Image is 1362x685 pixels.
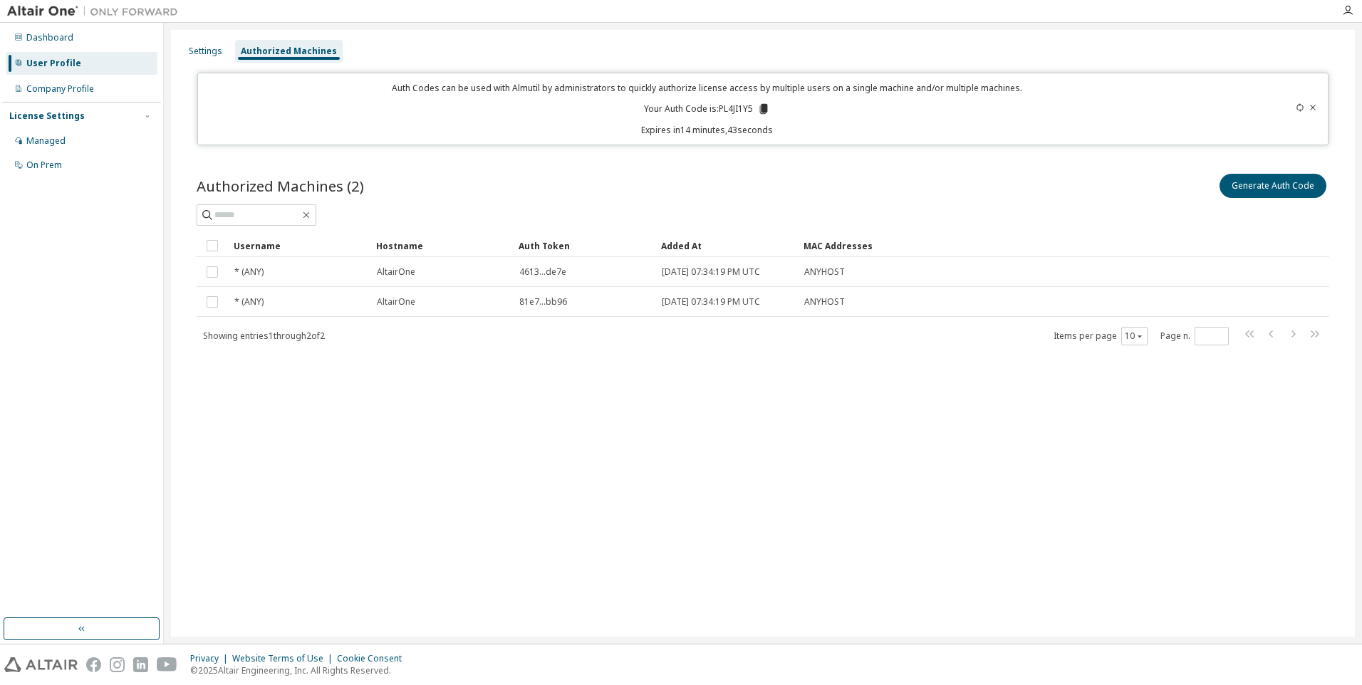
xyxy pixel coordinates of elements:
[519,266,566,278] span: 4613...de7e
[1220,174,1326,198] button: Generate Auth Code
[644,103,770,115] p: Your Auth Code is: PL4JI1Y5
[4,657,78,672] img: altair_logo.svg
[26,83,94,95] div: Company Profile
[190,653,232,664] div: Privacy
[26,32,73,43] div: Dashboard
[197,176,364,196] span: Authorized Machines (2)
[662,296,760,308] span: [DATE] 07:34:19 PM UTC
[662,266,760,278] span: [DATE] 07:34:19 PM UTC
[234,234,365,257] div: Username
[337,653,410,664] div: Cookie Consent
[1160,327,1229,345] span: Page n.
[377,266,415,278] span: AltairOne
[110,657,125,672] img: instagram.svg
[9,110,85,122] div: License Settings
[804,234,1180,257] div: MAC Addresses
[1125,330,1144,342] button: 10
[804,266,845,278] span: ANYHOST
[207,124,1209,136] p: Expires in 14 minutes, 43 seconds
[376,234,507,257] div: Hostname
[519,234,650,257] div: Auth Token
[203,330,325,342] span: Showing entries 1 through 2 of 2
[190,664,410,676] p: © 2025 Altair Engineering, Inc. All Rights Reserved.
[377,296,415,308] span: AltairOne
[26,160,62,171] div: On Prem
[804,296,845,308] span: ANYHOST
[232,653,337,664] div: Website Terms of Use
[241,46,337,57] div: Authorized Machines
[189,46,222,57] div: Settings
[7,4,185,19] img: Altair One
[26,58,81,69] div: User Profile
[661,234,792,257] div: Added At
[26,135,66,147] div: Managed
[133,657,148,672] img: linkedin.svg
[86,657,101,672] img: facebook.svg
[234,266,264,278] span: * (ANY)
[519,296,567,308] span: 81e7...bb96
[234,296,264,308] span: * (ANY)
[207,82,1209,94] p: Auth Codes can be used with Almutil by administrators to quickly authorize license access by mult...
[157,657,177,672] img: youtube.svg
[1054,327,1148,345] span: Items per page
